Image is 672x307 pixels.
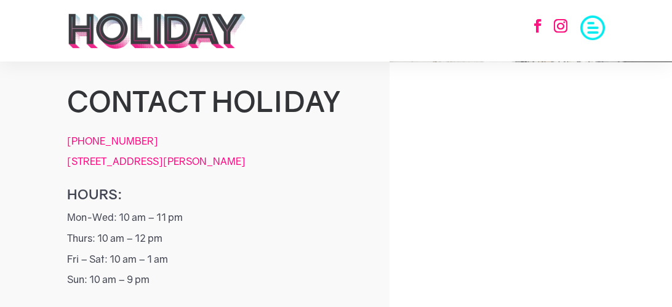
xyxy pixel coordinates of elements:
[67,12,246,49] img: holiday-logo-black
[67,86,359,124] h1: Contact holiday
[547,12,574,39] a: Follow on Instagram
[524,12,551,39] a: Follow on Facebook
[67,254,359,275] p: Fri – Sat: 10 am – 1 am
[67,186,359,204] h6: Hours:
[67,212,359,233] p: Mon-Wed: 10 am – 11 pm
[67,274,359,295] p: Sun: 10 am – 9 pm
[67,155,246,167] a: [STREET_ADDRESS][PERSON_NAME]
[67,233,359,254] p: Thurs: 10 am – 12 pm
[67,135,158,147] a: [PHONE_NUMBER]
